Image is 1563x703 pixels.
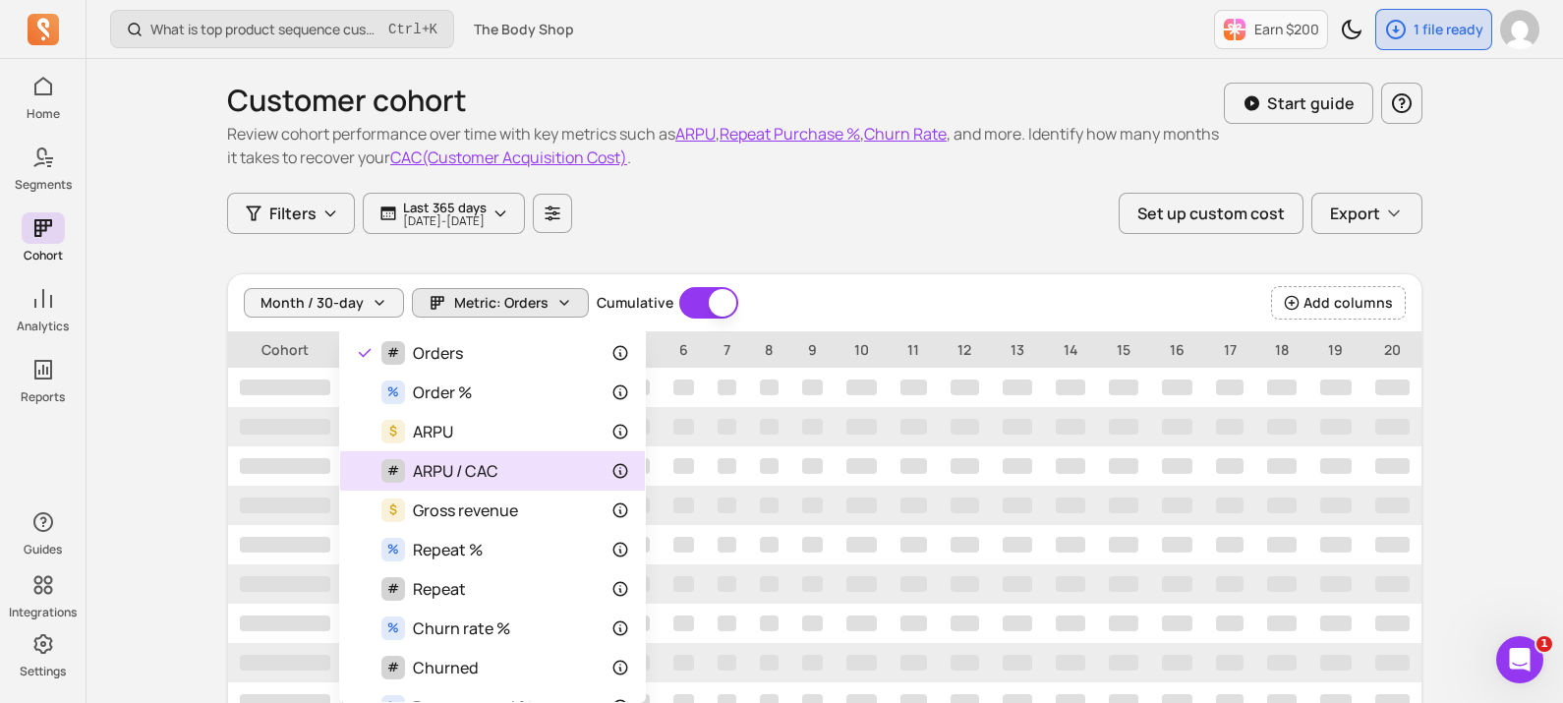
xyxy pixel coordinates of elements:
[413,498,518,522] span: Gross revenue
[381,498,405,522] span: $
[413,656,479,679] span: Churned
[413,459,498,483] span: ARPU / CAC
[381,341,405,365] span: #
[381,538,405,561] span: %
[339,324,646,703] div: Metric: Orders
[381,656,405,679] span: #
[413,420,453,443] span: ARPU
[381,420,405,443] span: $
[381,459,405,483] span: #
[413,616,510,640] span: Churn rate %
[413,341,463,365] span: Orders
[1536,636,1552,652] span: 1
[381,616,405,640] span: %
[412,288,589,318] button: Metric: Orders
[381,381,405,404] span: %
[454,293,549,313] span: Metric: Orders
[1496,636,1543,683] iframe: Intercom live chat
[413,538,483,561] span: Repeat %
[413,381,472,404] span: Order %
[381,577,405,601] span: #
[413,577,466,601] span: Repeat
